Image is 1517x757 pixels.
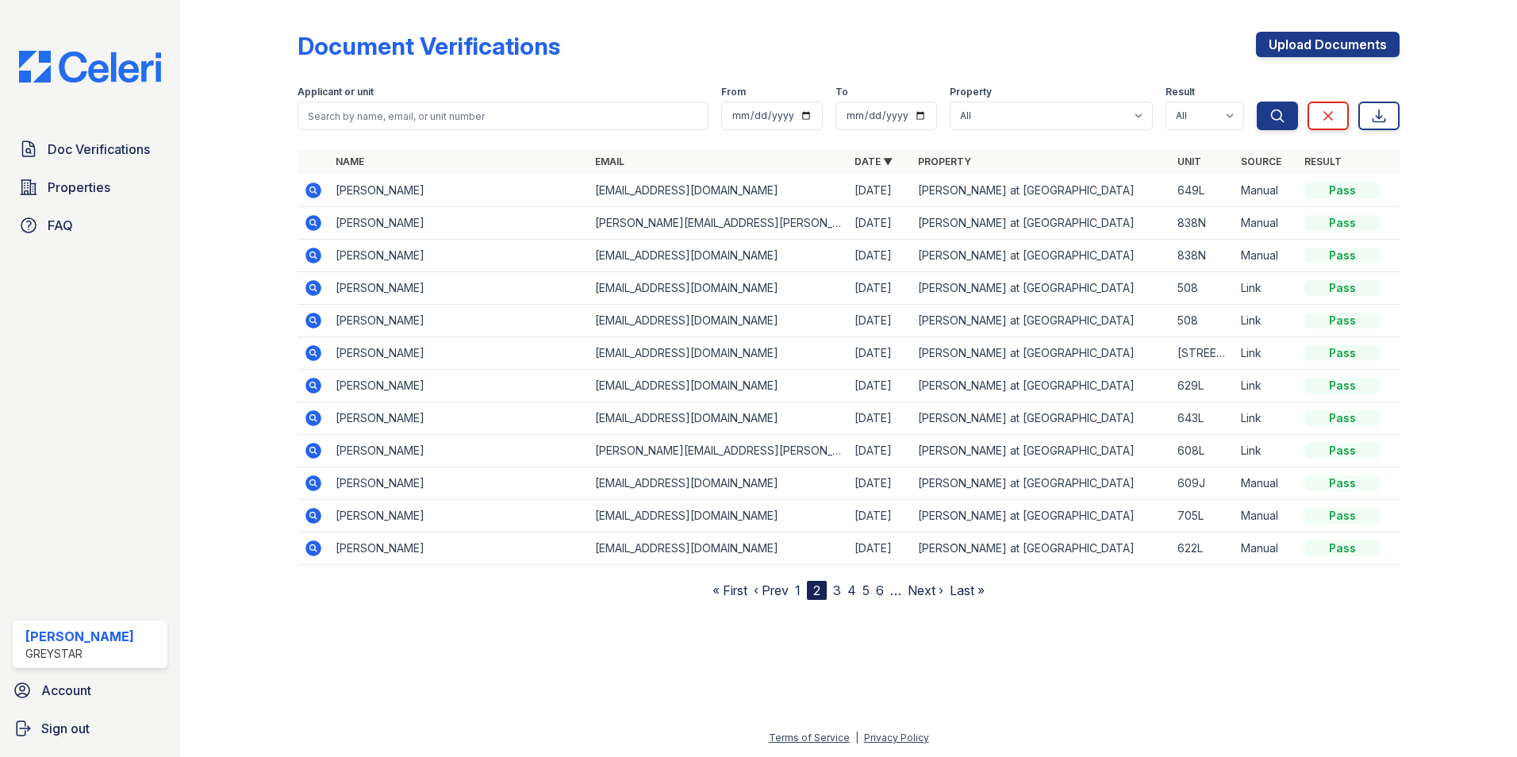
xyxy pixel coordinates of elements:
div: Pass [1304,313,1381,329]
td: [PERSON_NAME] [329,532,589,565]
div: Pass [1304,410,1381,426]
div: Pass [1304,248,1381,263]
td: [PERSON_NAME] at [GEOGRAPHIC_DATA] [912,370,1171,402]
td: [DATE] [848,240,912,272]
a: Property [918,156,971,167]
a: Result [1304,156,1342,167]
td: [DATE] [848,370,912,402]
td: [PERSON_NAME] [329,467,589,500]
div: Pass [1304,215,1381,231]
a: Unit [1177,156,1201,167]
a: Doc Verifications [13,133,167,165]
td: [PERSON_NAME] [329,305,589,337]
a: Date ▼ [855,156,893,167]
td: [DATE] [848,305,912,337]
td: [DATE] [848,435,912,467]
a: 5 [862,582,870,598]
td: Manual [1235,500,1298,532]
td: [PERSON_NAME] at [GEOGRAPHIC_DATA] [912,272,1171,305]
td: 629L [1171,370,1235,402]
span: Doc Verifications [48,140,150,159]
td: [PERSON_NAME] at [GEOGRAPHIC_DATA] [912,467,1171,500]
td: 705L [1171,500,1235,532]
td: [EMAIL_ADDRESS][DOMAIN_NAME] [589,305,848,337]
a: Name [336,156,364,167]
a: 6 [876,582,884,598]
a: FAQ [13,209,167,241]
td: [EMAIL_ADDRESS][DOMAIN_NAME] [589,272,848,305]
a: 1 [795,582,801,598]
td: Link [1235,370,1298,402]
a: Terms of Service [769,732,850,744]
td: 609J [1171,467,1235,500]
a: Last » [950,582,985,598]
a: « First [712,582,747,598]
div: Pass [1304,183,1381,198]
td: Link [1235,305,1298,337]
td: 622L [1171,532,1235,565]
td: 649L [1171,175,1235,207]
a: Source [1241,156,1281,167]
td: [PERSON_NAME] [329,175,589,207]
td: [PERSON_NAME] [329,500,589,532]
td: [PERSON_NAME] [329,240,589,272]
img: CE_Logo_Blue-a8612792a0a2168367f1c8372b55b34899dd931a85d93a1a3d3e32e68fde9ad4.png [6,51,174,83]
td: [PERSON_NAME] at [GEOGRAPHIC_DATA] [912,175,1171,207]
a: Upload Documents [1256,32,1400,57]
div: Pass [1304,540,1381,556]
a: Next › [908,582,943,598]
a: Account [6,674,174,706]
td: Link [1235,272,1298,305]
td: [PERSON_NAME] at [GEOGRAPHIC_DATA] [912,207,1171,240]
div: Pass [1304,475,1381,491]
td: 508 [1171,272,1235,305]
a: Privacy Policy [864,732,929,744]
td: 838N [1171,207,1235,240]
td: [EMAIL_ADDRESS][DOMAIN_NAME] [589,337,848,370]
td: Link [1235,402,1298,435]
td: Link [1235,435,1298,467]
span: FAQ [48,216,73,235]
td: [PERSON_NAME] at [GEOGRAPHIC_DATA] [912,305,1171,337]
td: 643L [1171,402,1235,435]
td: [PERSON_NAME] [329,435,589,467]
div: Pass [1304,508,1381,524]
td: [PERSON_NAME][EMAIL_ADDRESS][PERSON_NAME][DOMAIN_NAME] [589,207,848,240]
label: Result [1166,86,1195,98]
a: Sign out [6,713,174,744]
span: Sign out [41,719,90,738]
a: ‹ Prev [754,582,789,598]
td: Link [1235,337,1298,370]
td: [PERSON_NAME] at [GEOGRAPHIC_DATA] [912,337,1171,370]
div: Pass [1304,443,1381,459]
td: [STREET_ADDRESS][PERSON_NAME] [1171,337,1235,370]
td: [DATE] [848,272,912,305]
td: [DATE] [848,467,912,500]
td: 508 [1171,305,1235,337]
td: [DATE] [848,402,912,435]
td: [PERSON_NAME] at [GEOGRAPHIC_DATA] [912,240,1171,272]
td: [PERSON_NAME] at [GEOGRAPHIC_DATA] [912,435,1171,467]
td: [PERSON_NAME] at [GEOGRAPHIC_DATA] [912,402,1171,435]
span: … [890,581,901,600]
td: Manual [1235,240,1298,272]
td: 608L [1171,435,1235,467]
td: [EMAIL_ADDRESS][DOMAIN_NAME] [589,175,848,207]
span: Properties [48,178,110,197]
label: To [835,86,848,98]
div: [PERSON_NAME] [25,627,134,646]
td: [EMAIL_ADDRESS][DOMAIN_NAME] [589,240,848,272]
td: [PERSON_NAME] at [GEOGRAPHIC_DATA] [912,500,1171,532]
td: [DATE] [848,207,912,240]
div: Pass [1304,280,1381,296]
label: From [721,86,746,98]
div: Document Verifications [298,32,560,60]
a: Properties [13,171,167,203]
div: Greystar [25,646,134,662]
div: 2 [807,581,827,600]
td: [PERSON_NAME] at [GEOGRAPHIC_DATA] [912,532,1171,565]
td: [PERSON_NAME] [329,207,589,240]
td: [PERSON_NAME][EMAIL_ADDRESS][PERSON_NAME][DOMAIN_NAME] [589,435,848,467]
td: Manual [1235,532,1298,565]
